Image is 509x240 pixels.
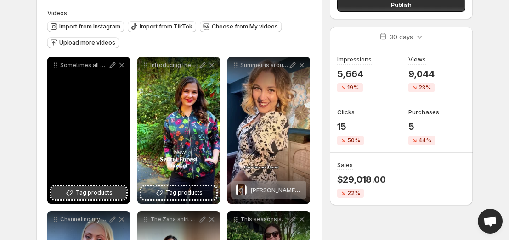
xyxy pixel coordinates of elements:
p: This seasons showstopper color combo [240,216,288,223]
span: 19% [347,84,359,91]
button: Tag products [51,186,126,199]
p: 9,044 [408,68,435,79]
span: [PERSON_NAME] Dress - Starling Bird [250,186,356,194]
p: Channeling my inner flower child with this groovy retro button-up 100 cotton and a whole lot of s... [60,216,108,223]
span: 22% [347,190,360,197]
span: Import from Instagram [59,23,120,30]
span: 23% [419,84,431,91]
p: Sometimes all you need is that fun top to set the mood Model gennavieve_smith [60,61,108,69]
span: Videos [47,9,67,17]
span: Tag products [76,188,113,197]
p: Summer is around the corner and we love all the good reasons to love the [PERSON_NAME] dress Orig... [240,61,288,69]
div: Sometimes all you need is that fun top to set the mood Model gennavieve_smithTag products [47,57,130,204]
p: 5 [408,121,439,132]
h3: Purchases [408,107,439,117]
button: Upload more videos [47,37,119,48]
p: 30 days [390,32,413,41]
span: Upload more videos [59,39,115,46]
p: Introducing the [PERSON_NAME] in our new Secret Forest print This perfect jacket captures the ess... [150,61,198,69]
p: 15 [337,121,364,132]
h3: Clicks [337,107,355,117]
h3: Sales [337,160,353,169]
span: 44% [419,137,431,144]
p: 5,664 [337,68,372,79]
p: $29,018.00 [337,174,386,185]
span: Choose from My videos [212,23,278,30]
div: Introducing the [PERSON_NAME] in our new Secret Forest print This perfect jacket captures the ess... [137,57,220,204]
button: Import from TikTok [128,21,196,32]
span: 50% [347,137,360,144]
button: Choose from My videos [200,21,282,32]
button: Import from Instagram [47,21,124,32]
button: Tag products [141,186,216,199]
span: Import from TikTok [140,23,192,30]
h3: Views [408,55,426,64]
span: Tag products [166,188,203,197]
div: Summer is around the corner and we love all the good reasons to love the [PERSON_NAME] dress Orig... [227,57,310,204]
div: Open chat [478,209,503,234]
h3: Impressions [337,55,372,64]
p: The Zaha shirt dress is a versatile transitional must-have thats easy to style as the weather coo... [150,216,198,223]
